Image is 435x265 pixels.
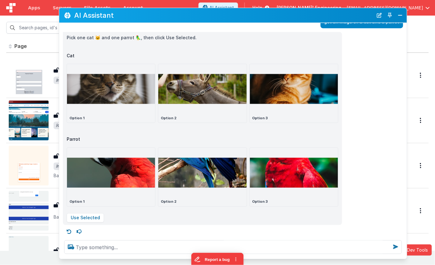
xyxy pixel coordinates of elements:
span: /default [54,122,74,129]
img: Scarlet Macaw pose [67,158,155,188]
img: Macaws [158,158,246,188]
span: Servers [53,5,71,11]
input: Search pages, id's ... [6,22,106,34]
span: AI Assistant [209,5,234,11]
button: Options [416,159,426,172]
button: New Chat [375,11,384,20]
button: AI Assistant [198,2,238,13]
div: Option 1 [67,198,155,206]
p: Basic Bootstrap based getting started [54,173,300,179]
h3: Cat [67,53,338,59]
span: Help [252,5,262,11]
span: Apps [28,5,40,11]
button: Options [416,114,426,127]
div: Option 3 [250,198,338,206]
button: Use Selected [67,213,104,222]
div: Pick one cat 🐱 and one parrot 🦜, then click Use Selected. [67,34,338,40]
div: Option 2 [158,198,246,206]
button: [PERSON_NAME]' Engineering — [EMAIL_ADDRESS][DOMAIN_NAME] [277,5,430,11]
span: [PERSON_NAME]' Engineering — [277,5,347,11]
button: Options [416,69,426,82]
h2: AI Assistant [74,12,373,19]
img: Cat low angle [67,74,155,104]
p: Basic Bootstrap based getting started [54,214,300,220]
span: [EMAIL_ADDRESS][DOMAIN_NAME] [347,5,423,11]
span: Page [14,43,27,49]
button: Options [416,204,426,217]
button: Dev Tools [396,244,432,256]
img: Macaw at Akumal Monkey Sanctuary [250,158,338,188]
div: Option 2 [158,114,246,122]
img: Rodney [158,74,246,104]
div: Option 3 [250,114,338,122]
span: /miketest12 [54,163,80,170]
span: /mikesnewtest [54,77,86,84]
div: Option 1 [67,114,155,122]
p: get an inage of a cat and a parrot [324,18,399,26]
span: File Assets [84,5,111,11]
img: redhat Cat [250,74,338,104]
button: Close [396,11,404,20]
h3: Parrot [67,136,338,143]
button: Toggle Pin [386,11,394,20]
